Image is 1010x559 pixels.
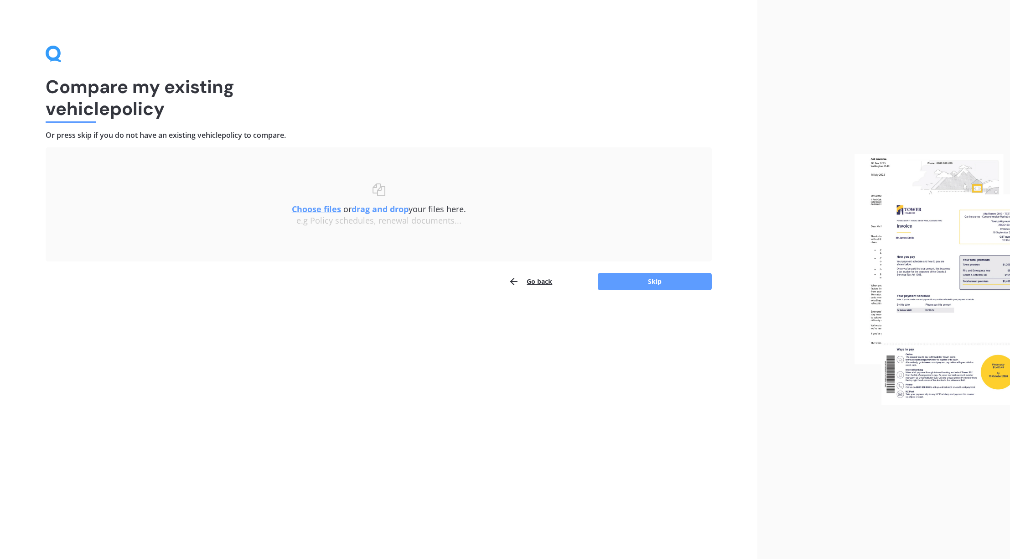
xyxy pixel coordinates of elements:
b: drag and drop [352,204,409,214]
h1: Compare my existing vehicle policy [46,76,712,120]
button: Go back [508,272,552,291]
span: or your files here. [292,204,466,214]
div: e.g Policy schedules, renewal documents... [64,216,694,226]
img: files.webp [855,154,1010,405]
u: Choose files [292,204,341,214]
button: Skip [598,273,712,290]
h4: Or press skip if you do not have an existing vehicle policy to compare. [46,131,712,140]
